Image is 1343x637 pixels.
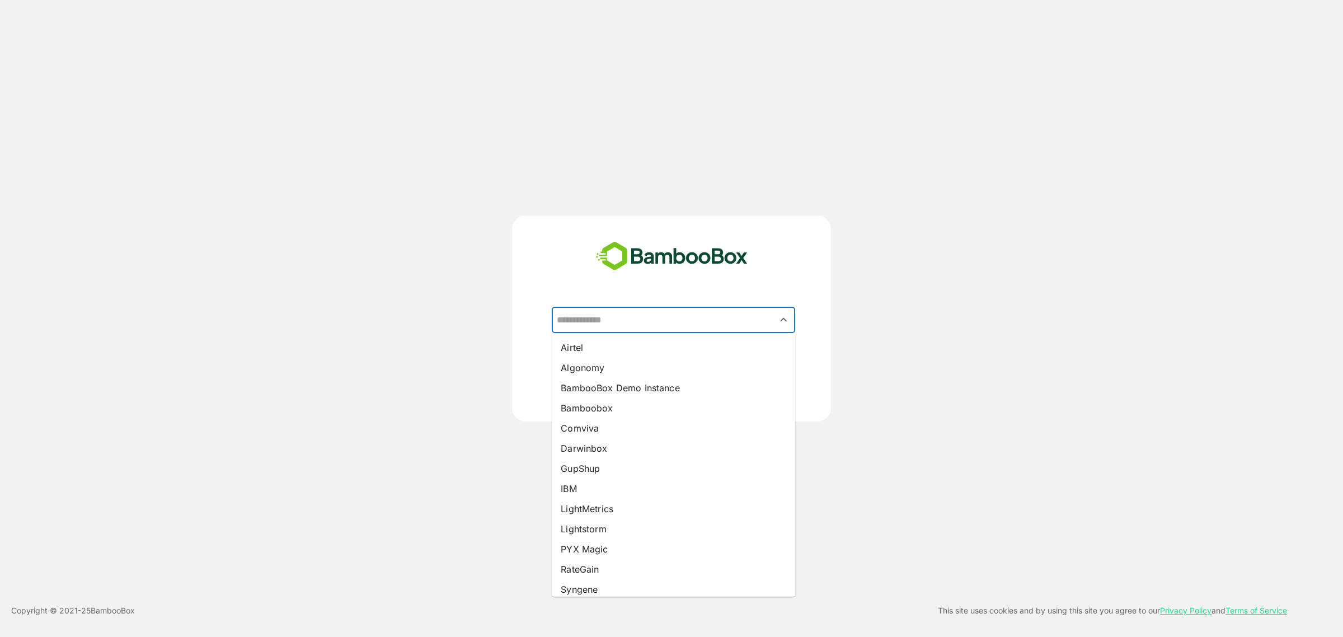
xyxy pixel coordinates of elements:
a: Terms of Service [1225,606,1287,615]
li: PYX Magic [552,539,795,559]
li: BambooBox Demo Instance [552,378,795,398]
li: Lightstorm [552,519,795,539]
li: Algonomy [552,358,795,378]
li: Bamboobox [552,398,795,418]
p: This site uses cookies and by using this site you agree to our and [938,604,1287,617]
img: bamboobox [590,238,754,275]
li: Syngene [552,579,795,599]
p: Copyright © 2021- 25 BambooBox [11,604,135,617]
a: Privacy Policy [1160,606,1211,615]
li: Airtel [552,338,795,358]
li: LightMetrics [552,499,795,519]
li: GupShup [552,458,795,479]
li: Comviva [552,418,795,438]
li: RateGain [552,559,795,579]
button: Close [776,312,791,327]
li: Darwinbox [552,438,795,458]
li: IBM [552,479,795,499]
